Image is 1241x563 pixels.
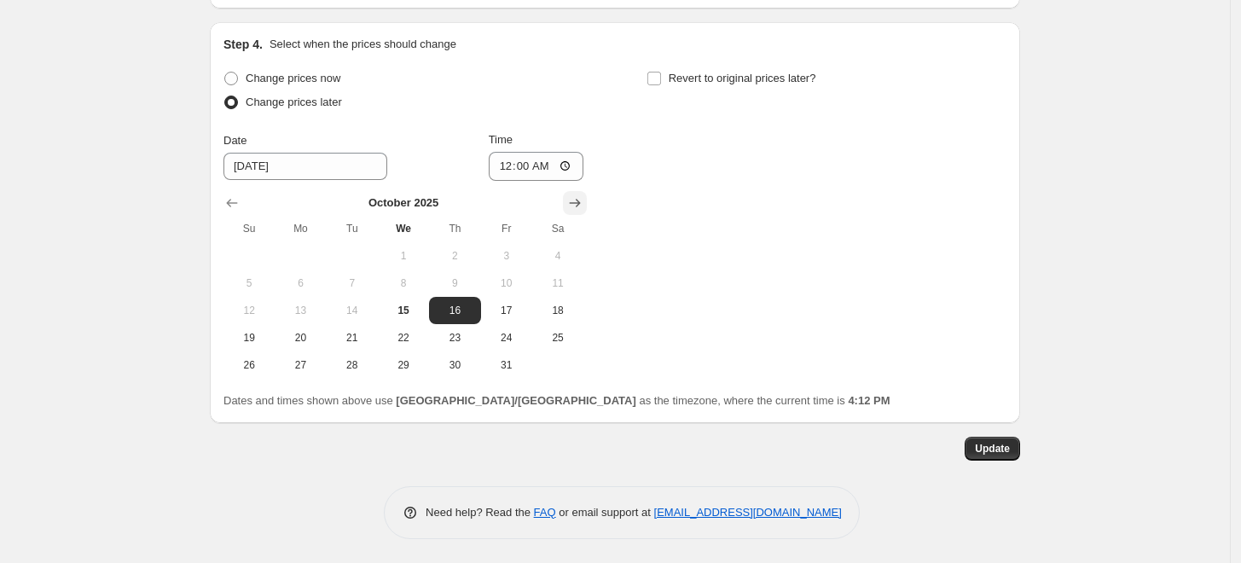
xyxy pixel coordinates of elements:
[327,324,378,351] button: Tuesday October 21 2025
[436,358,473,372] span: 30
[396,394,635,407] b: [GEOGRAPHIC_DATA]/[GEOGRAPHIC_DATA]
[563,191,587,215] button: Show next month, November 2025
[426,506,534,519] span: Need help? Read the
[246,72,340,84] span: Change prices now
[429,351,480,379] button: Thursday October 30 2025
[488,358,525,372] span: 31
[223,153,387,180] input: 10/15/2025
[488,304,525,317] span: 17
[436,304,473,317] span: 16
[223,297,275,324] button: Sunday October 12 2025
[246,96,342,108] span: Change prices later
[327,215,378,242] th: Tuesday
[230,358,268,372] span: 26
[481,351,532,379] button: Friday October 31 2025
[378,215,429,242] th: Wednesday
[436,331,473,345] span: 23
[532,270,583,297] button: Saturday October 11 2025
[275,297,326,324] button: Monday October 13 2025
[481,324,532,351] button: Friday October 24 2025
[532,324,583,351] button: Saturday October 25 2025
[532,215,583,242] th: Saturday
[489,152,584,181] input: 12:00
[333,304,371,317] span: 14
[429,324,480,351] button: Thursday October 23 2025
[669,72,816,84] span: Revert to original prices later?
[385,249,422,263] span: 1
[385,222,422,235] span: We
[975,442,1010,456] span: Update
[539,249,577,263] span: 4
[378,242,429,270] button: Wednesday October 1 2025
[223,134,246,147] span: Date
[378,297,429,324] button: Today Wednesday October 15 2025
[230,276,268,290] span: 5
[333,331,371,345] span: 21
[385,358,422,372] span: 29
[436,276,473,290] span: 9
[333,276,371,290] span: 7
[539,331,577,345] span: 25
[230,304,268,317] span: 12
[488,249,525,263] span: 3
[281,331,319,345] span: 20
[481,215,532,242] th: Friday
[539,276,577,290] span: 11
[230,222,268,235] span: Su
[223,215,275,242] th: Sunday
[848,394,890,407] b: 4:12 PM
[385,276,422,290] span: 8
[488,276,525,290] span: 10
[333,358,371,372] span: 28
[532,297,583,324] button: Saturday October 18 2025
[488,222,525,235] span: Fr
[230,331,268,345] span: 19
[378,324,429,351] button: Wednesday October 22 2025
[385,331,422,345] span: 22
[481,297,532,324] button: Friday October 17 2025
[223,351,275,379] button: Sunday October 26 2025
[378,270,429,297] button: Wednesday October 8 2025
[327,297,378,324] button: Tuesday October 14 2025
[333,222,371,235] span: Tu
[281,276,319,290] span: 6
[488,331,525,345] span: 24
[223,36,263,53] h2: Step 4.
[275,324,326,351] button: Monday October 20 2025
[539,222,577,235] span: Sa
[429,297,480,324] button: Thursday October 16 2025
[223,270,275,297] button: Sunday October 5 2025
[223,324,275,351] button: Sunday October 19 2025
[281,358,319,372] span: 27
[532,242,583,270] button: Saturday October 4 2025
[385,304,422,317] span: 15
[275,270,326,297] button: Monday October 6 2025
[275,351,326,379] button: Monday October 27 2025
[654,506,842,519] a: [EMAIL_ADDRESS][DOMAIN_NAME]
[275,215,326,242] th: Monday
[429,215,480,242] th: Thursday
[436,249,473,263] span: 2
[534,506,556,519] a: FAQ
[556,506,654,519] span: or email support at
[436,222,473,235] span: Th
[270,36,456,53] p: Select when the prices should change
[223,394,890,407] span: Dates and times shown above use as the timezone, where the current time is
[965,437,1020,461] button: Update
[539,304,577,317] span: 18
[220,191,244,215] button: Show previous month, September 2025
[481,242,532,270] button: Friday October 3 2025
[489,133,513,146] span: Time
[429,242,480,270] button: Thursday October 2 2025
[429,270,480,297] button: Thursday October 9 2025
[327,351,378,379] button: Tuesday October 28 2025
[281,222,319,235] span: Mo
[378,351,429,379] button: Wednesday October 29 2025
[327,270,378,297] button: Tuesday October 7 2025
[481,270,532,297] button: Friday October 10 2025
[281,304,319,317] span: 13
